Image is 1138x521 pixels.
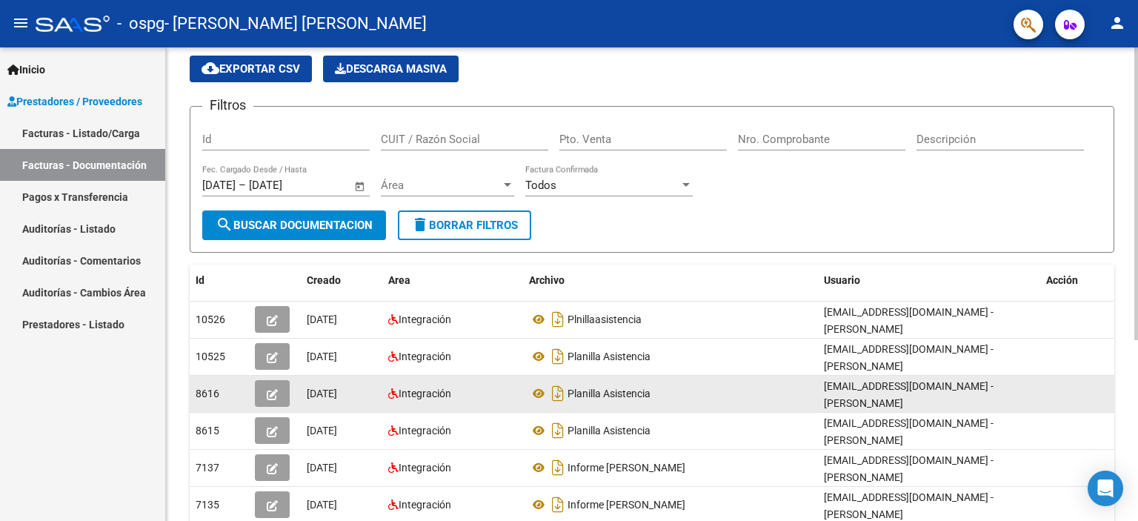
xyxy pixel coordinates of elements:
mat-icon: person [1108,14,1126,32]
i: Descargar documento [548,308,568,331]
span: Area [388,274,410,286]
span: Borrar Filtros [411,219,518,232]
span: Archivo [529,274,565,286]
span: 10525 [196,351,225,362]
span: Descarga Masiva [335,62,447,76]
span: Integración [399,499,451,511]
span: Informe [PERSON_NAME] [568,462,685,474]
datatable-header-cell: Creado [301,265,382,296]
span: Planilla Asistencia [568,388,650,399]
span: Id [196,274,204,286]
span: [DATE] [307,499,337,511]
span: Planilla Asistencia [568,425,650,437]
app-download-masive: Descarga masiva de comprobantes (adjuntos) [323,56,459,82]
button: Buscar Documentacion [202,210,386,240]
span: - [PERSON_NAME] [PERSON_NAME] [164,7,427,40]
span: Planilla Asistencia [568,351,650,362]
span: Prestadores / Proveedores [7,93,142,110]
span: [DATE] [307,388,337,399]
input: Fecha fin [249,179,321,192]
h3: Filtros [202,95,253,116]
span: [DATE] [307,313,337,325]
i: Descargar documento [548,345,568,368]
span: [DATE] [307,351,337,362]
span: [EMAIL_ADDRESS][DOMAIN_NAME] - [PERSON_NAME] [824,454,994,483]
span: Acción [1046,274,1078,286]
span: 8615 [196,425,219,437]
i: Descargar documento [548,493,568,517]
span: Usuario [824,274,860,286]
mat-icon: menu [12,14,30,32]
span: Buscar Documentacion [216,219,373,232]
div: Open Intercom Messenger [1088,471,1123,506]
datatable-header-cell: Id [190,265,249,296]
span: [EMAIL_ADDRESS][DOMAIN_NAME] - [PERSON_NAME] [824,491,994,520]
span: [EMAIL_ADDRESS][DOMAIN_NAME] - [PERSON_NAME] [824,306,994,335]
span: Integración [399,388,451,399]
span: 7135 [196,499,219,511]
i: Descargar documento [548,382,568,405]
i: Descargar documento [548,419,568,442]
span: [EMAIL_ADDRESS][DOMAIN_NAME] - [PERSON_NAME] [824,380,994,409]
span: [EMAIL_ADDRESS][DOMAIN_NAME] - [PERSON_NAME] [824,417,994,446]
span: 8616 [196,388,219,399]
datatable-header-cell: Acción [1040,265,1114,296]
span: – [239,179,246,192]
span: Integración [399,313,451,325]
mat-icon: cloud_download [202,59,219,77]
button: Exportar CSV [190,56,312,82]
span: Todos [525,179,556,192]
span: [DATE] [307,425,337,437]
span: - ospg [117,7,164,40]
span: Inicio [7,62,45,78]
span: [DATE] [307,462,337,474]
datatable-header-cell: Archivo [523,265,818,296]
span: Exportar CSV [202,62,300,76]
datatable-header-cell: Area [382,265,523,296]
button: Open calendar [352,178,369,195]
span: Área [381,179,501,192]
span: [EMAIL_ADDRESS][DOMAIN_NAME] - [PERSON_NAME] [824,343,994,372]
span: Integración [399,462,451,474]
span: Plnillaasistencia [568,313,642,325]
span: Creado [307,274,341,286]
mat-icon: delete [411,216,429,233]
span: Informe [PERSON_NAME] [568,499,685,511]
span: Integración [399,425,451,437]
input: Fecha inicio [202,179,236,192]
datatable-header-cell: Usuario [818,265,1040,296]
i: Descargar documento [548,456,568,479]
mat-icon: search [216,216,233,233]
span: 10526 [196,313,225,325]
button: Descarga Masiva [323,56,459,82]
button: Borrar Filtros [398,210,531,240]
span: Integración [399,351,451,362]
span: 7137 [196,462,219,474]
